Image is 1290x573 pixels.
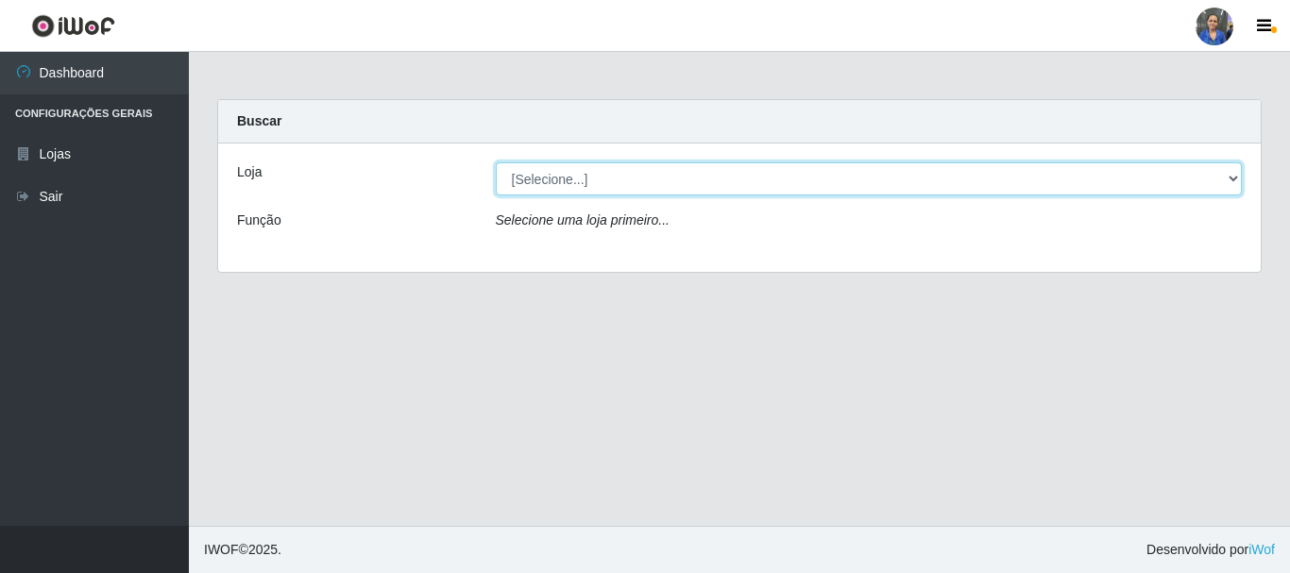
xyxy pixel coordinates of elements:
[496,212,670,228] i: Selecione uma loja primeiro...
[1146,540,1275,560] span: Desenvolvido por
[204,542,239,557] span: IWOF
[237,113,281,128] strong: Buscar
[1248,542,1275,557] a: iWof
[237,211,281,230] label: Função
[204,540,281,560] span: © 2025 .
[31,14,115,38] img: CoreUI Logo
[237,162,262,182] label: Loja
